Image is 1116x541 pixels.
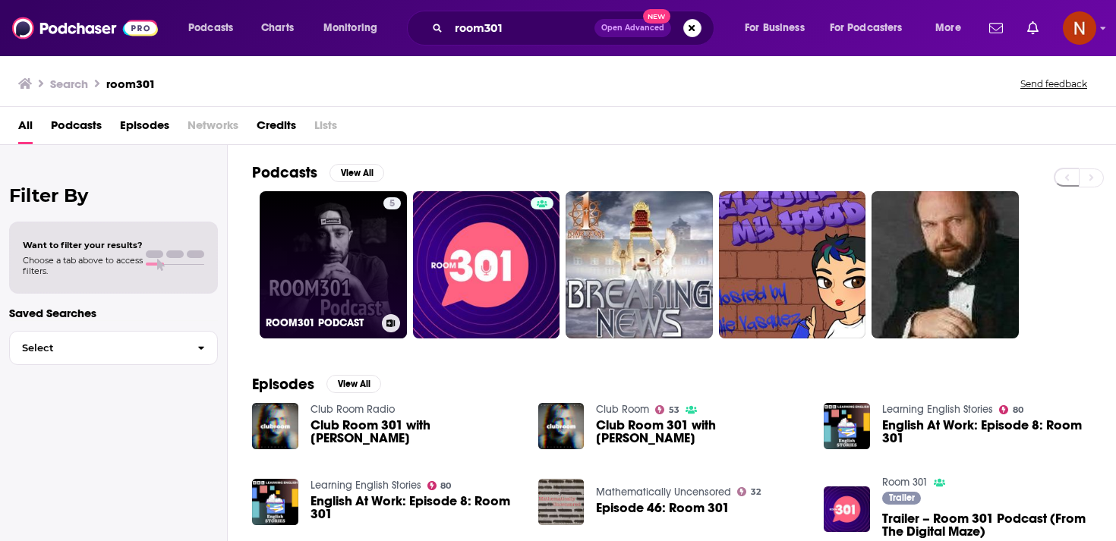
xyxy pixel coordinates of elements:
span: 32 [751,489,761,495]
button: Open AdvancedNew [594,19,671,37]
a: 53 [655,405,679,414]
a: English At Work: Episode 8: Room 301 [311,495,520,521]
span: New [643,9,670,24]
img: Club Room 301 with Anja Schneider [252,403,298,449]
span: Want to filter your results? [23,240,143,250]
a: 5 [383,197,401,209]
h3: room301 [106,77,156,91]
button: View All [326,375,381,393]
a: Credits [257,113,296,144]
h2: Podcasts [252,163,317,182]
a: 32 [737,487,761,496]
img: Club Room 301 with Anja Schneider [538,403,585,449]
button: View All [329,164,384,182]
button: open menu [734,16,824,40]
span: Choose a tab above to access filters. [23,255,143,276]
p: Saved Searches [9,306,218,320]
a: Club Room Radio [311,403,395,416]
a: 80 [427,481,452,490]
a: Trailer – Room 301 Podcast (From The Digital Maze) [882,512,1092,538]
a: All [18,113,33,144]
button: open menu [820,16,925,40]
a: 5ROOM301 PODCAST [260,191,407,338]
a: Podcasts [51,113,102,144]
a: Show notifications dropdown [1021,15,1045,41]
a: Charts [251,16,303,40]
a: 80 [999,405,1023,414]
img: English At Work: Episode 8: Room 301 [252,479,298,525]
span: Select [10,343,185,353]
a: Club Room [596,403,649,416]
button: Send feedback [1016,77,1092,90]
h2: Episodes [252,375,314,394]
span: Open Advanced [601,24,664,32]
h3: ROOM301 PODCAST [266,316,376,329]
img: Podchaser - Follow, Share and Rate Podcasts [12,14,158,42]
span: 53 [669,407,679,414]
button: open menu [925,16,980,40]
img: User Profile [1063,11,1096,45]
a: EpisodesView All [252,375,381,394]
span: Podcasts [188,17,233,39]
button: open menu [313,16,397,40]
a: Club Room 301 with Anja Schneider [596,419,805,445]
span: More [935,17,961,39]
a: PodcastsView All [252,163,384,182]
h3: Search [50,77,88,91]
img: Trailer – Room 301 Podcast (From The Digital Maze) [824,486,870,533]
button: Select [9,331,218,365]
a: Episodes [120,113,169,144]
span: 80 [1013,407,1023,414]
button: Show profile menu [1063,11,1096,45]
span: Charts [261,17,294,39]
a: Room 301 [882,476,928,489]
span: Logged in as AdelNBM [1063,11,1096,45]
span: 80 [440,483,451,489]
span: Lists [314,113,337,144]
span: For Business [745,17,805,39]
h2: Filter By [9,184,218,206]
a: Episode 46: Room 301 [596,502,730,514]
span: For Podcasters [830,17,903,39]
span: Trailer [889,493,915,502]
a: Mathematically Uncensored [596,486,731,499]
div: Search podcasts, credits, & more... [421,11,729,46]
span: Club Room 301 with [PERSON_NAME] [596,419,805,445]
span: Monitoring [323,17,377,39]
a: Show notifications dropdown [983,15,1009,41]
a: English At Work: Episode 8: Room 301 [882,419,1092,445]
button: open menu [178,16,253,40]
span: 5 [389,197,395,212]
a: Club Room 301 with Anja Schneider [311,419,520,445]
span: Club Room 301 with [PERSON_NAME] [311,419,520,445]
a: Learning English Stories [882,403,993,416]
input: Search podcasts, credits, & more... [449,16,594,40]
span: Networks [188,113,238,144]
img: English At Work: Episode 8: Room 301 [824,403,870,449]
a: Learning English Stories [311,479,421,492]
img: Episode 46: Room 301 [538,479,585,525]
